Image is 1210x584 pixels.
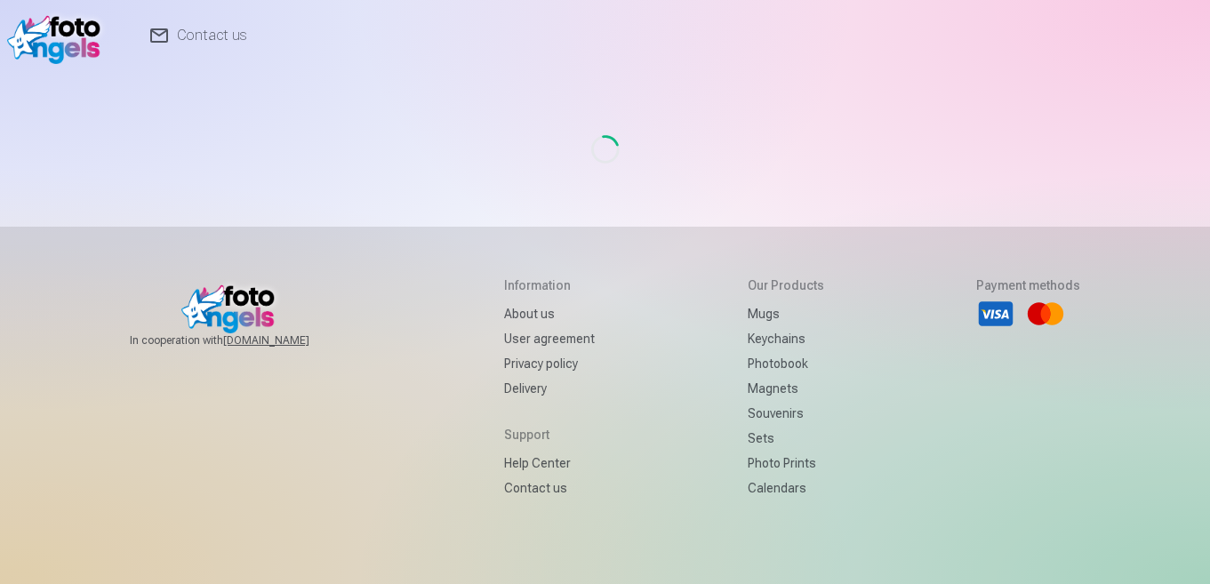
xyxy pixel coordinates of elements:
[1026,294,1065,333] li: Mastercard
[504,451,595,476] a: Help Center
[748,451,824,476] a: Photo prints
[504,376,595,401] a: Delivery
[223,333,352,348] a: [DOMAIN_NAME]
[504,301,595,326] a: About us
[130,333,352,348] span: In cooperation with
[504,476,595,500] a: Contact us
[504,326,595,351] a: User agreement
[748,426,824,451] a: Sets
[748,326,824,351] a: Keychains
[748,351,824,376] a: Photobook
[7,7,109,64] img: /v1
[504,426,595,444] h5: Support
[504,276,595,294] h5: Information
[976,294,1015,333] li: Visa
[748,301,824,326] a: Mugs
[504,351,595,376] a: Privacy policy
[748,476,824,500] a: Calendars
[748,401,824,426] a: Souvenirs
[976,276,1080,294] h5: Payment methods
[748,376,824,401] a: Magnets
[748,276,824,294] h5: Our products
